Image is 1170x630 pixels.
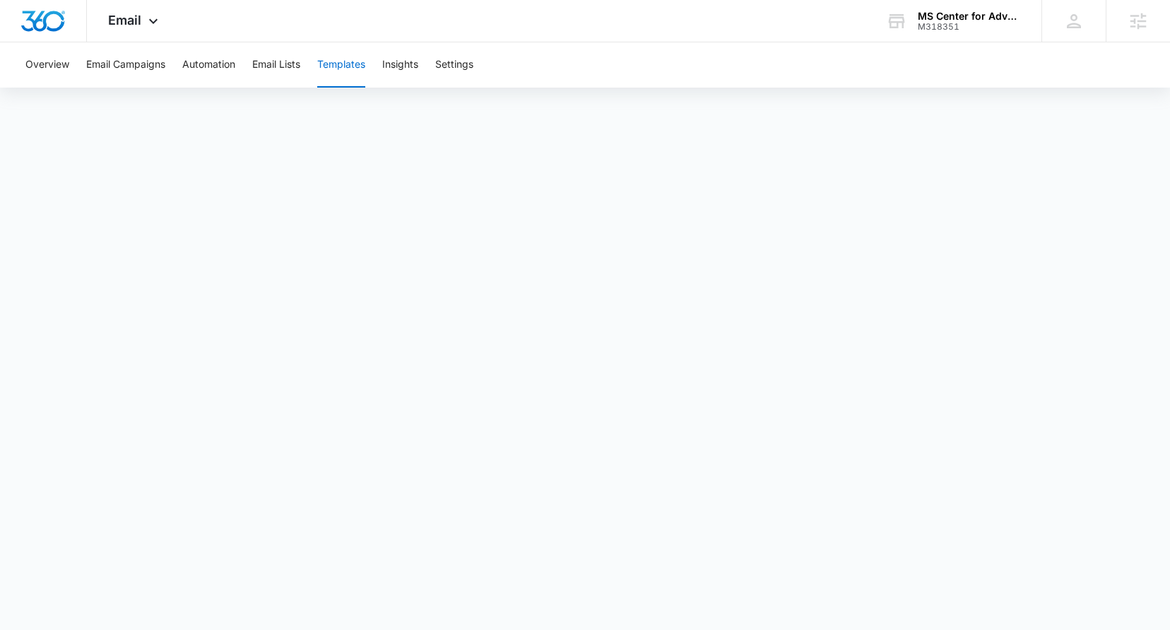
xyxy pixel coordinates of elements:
div: account name [918,11,1021,22]
button: Automation [182,42,235,88]
button: Email Lists [252,42,300,88]
button: Overview [25,42,69,88]
button: Email Campaigns [86,42,165,88]
button: Settings [435,42,473,88]
span: Email [108,13,141,28]
button: Insights [382,42,418,88]
div: account id [918,22,1021,32]
button: Templates [317,42,365,88]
